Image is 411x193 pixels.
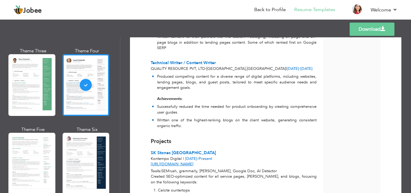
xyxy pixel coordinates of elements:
div: Theme Three [10,48,57,54]
span: Tools: [151,168,161,174]
span: Technical Writer / Content Writer [151,60,216,66]
span: , [246,66,247,71]
a: Welcome [371,6,397,14]
div: Theme Four [64,48,111,54]
span: [DATE] [287,66,313,71]
span: - [299,66,300,71]
span: [DATE] Present [185,156,212,161]
p: Produced compelling content for a diverse range of digital platforms, including websites, landing... [157,74,317,102]
a: Jobee [14,5,42,15]
div: Theme Six [64,126,111,133]
p: Written one of the highest-ranking blogs on the client website, generating consistent organic tra... [157,117,317,129]
a: Resume Templates [294,6,335,13]
span: | [286,66,287,71]
a: [URL][DOMAIN_NAME] [151,161,193,167]
a: Back to Profile [254,6,286,13]
span: - [197,156,199,161]
span: SEMrush, grammarly, [PERSON_NAME], Google Doc, AI Detector [161,168,277,174]
span: Quality Resource Pvt, Ltd [151,66,205,71]
div: Theme Five [10,126,57,133]
strong: Achievements: [157,96,183,101]
span: | [183,156,184,161]
span: SK Stones [GEOGRAPHIC_DATA] [151,150,216,156]
span: Kontempo Digital [151,156,182,161]
img: jobee.io [14,5,23,15]
p: Successfully reduced the time needed for product onboarding by creating comprehensive user guides. [157,104,317,115]
span: Projects [151,138,171,145]
span: [GEOGRAPHIC_DATA] [206,66,246,71]
span: Jobee [23,8,42,14]
span: [DATE] [287,66,300,71]
p: Written content for their partners like The Custom Packaging, including on-page and off-page blog... [157,34,317,51]
span: - [205,66,206,71]
img: Profile Img [352,5,362,14]
a: Download [350,23,394,36]
span: [GEOGRAPHIC_DATA] [247,66,286,71]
